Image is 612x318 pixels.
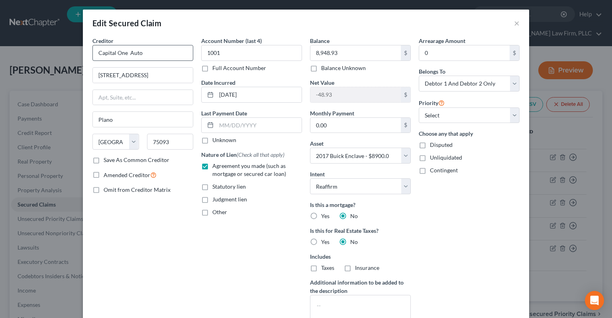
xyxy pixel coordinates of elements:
label: Account Number (last 4) [201,37,262,45]
div: $ [401,45,410,60]
label: Save As Common Creditor [104,156,169,164]
input: Search creditor by name... [92,45,193,61]
span: Other [212,209,227,215]
div: $ [401,87,410,102]
label: Arrearage Amount [419,37,465,45]
input: 0.00 [310,45,401,60]
input: Apt, Suite, etc... [93,90,193,105]
label: Full Account Number [212,64,266,72]
label: Balance Unknown [321,64,366,72]
label: Priority [419,98,445,107]
span: No [350,238,358,245]
span: Belongs To [419,68,445,75]
input: Enter address... [93,68,193,83]
label: Date Incurred [201,78,235,87]
span: (Check all that apply) [237,151,284,158]
label: Includes [310,252,411,261]
label: Additional information to be added to the description [310,278,411,295]
input: 0.00 [310,118,401,133]
span: Unliquidated [430,154,462,161]
label: Unknown [212,136,236,144]
span: Asset [310,140,324,147]
span: Statutory lien [212,183,246,190]
span: Judgment lien [212,196,247,203]
input: 0.00 [310,87,401,102]
label: Choose any that apply [419,129,520,138]
label: Nature of Lien [201,150,284,159]
span: Disputed [430,141,453,148]
label: Is this for Real Estate Taxes? [310,226,411,235]
span: Contingent [430,167,458,174]
input: Enter zip... [147,134,194,150]
input: 0.00 [419,45,510,60]
span: Yes [321,238,330,245]
label: Is this a mortgage? [310,201,411,209]
span: Creditor [92,37,114,44]
button: × [514,18,520,28]
span: Insurance [355,264,379,271]
div: Edit Secured Claim [92,18,161,29]
div: $ [401,118,410,133]
input: MM/DD/YYYY [216,87,302,102]
span: No [350,213,358,219]
input: Enter city... [93,112,193,127]
span: Agreement you made (such as mortgage or secured car loan) [212,162,286,177]
span: Omit from Creditor Matrix [104,186,171,193]
span: Yes [321,213,330,219]
span: Taxes [321,264,334,271]
label: Monthly Payment [310,109,354,117]
label: Net Value [310,78,334,87]
div: Open Intercom Messenger [585,291,604,310]
span: Amended Creditor [104,172,150,178]
input: MM/DD/YYYY [216,118,302,133]
label: Last Payment Date [201,109,247,117]
label: Balance [310,37,330,45]
input: XXXX [201,45,302,61]
label: Intent [310,170,325,178]
div: $ [510,45,519,60]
